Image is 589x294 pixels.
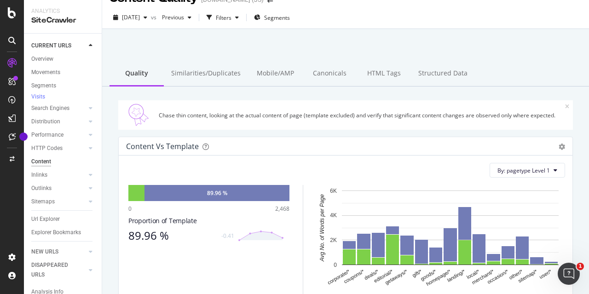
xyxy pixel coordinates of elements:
[343,268,365,284] text: coupons/*
[31,170,86,180] a: Inlinks
[122,104,155,126] img: Quality
[164,61,248,86] div: Similarities/Duplicates
[31,170,47,180] div: Inlinks
[31,68,60,77] div: Movements
[558,263,580,285] iframe: Intercom live chat
[411,61,475,86] div: Structured Data
[126,142,199,151] div: Content vs Template
[216,14,231,22] div: Filters
[31,184,52,193] div: Outlinks
[31,247,86,257] a: NEW URLS
[158,10,195,25] button: Previous
[31,41,71,51] div: CURRENT URLS
[128,205,132,213] div: 0
[158,13,184,21] span: Previous
[466,268,481,280] text: local/*
[275,205,289,213] div: 2,468
[31,214,60,224] div: Url Explorer
[420,268,438,282] text: goods/*
[508,268,524,281] text: other/*
[314,185,559,292] svg: A chart.
[31,144,63,153] div: HTTP Codes
[31,247,58,257] div: NEW URLS
[31,130,64,140] div: Performance
[411,268,423,278] text: gift/*
[128,229,216,242] div: 89.96 %
[330,188,337,194] text: 6K
[31,197,55,207] div: Sitemaps
[221,232,234,240] div: -0.41
[330,213,337,219] text: 4K
[319,194,325,262] text: Avg No. of Words per Page
[248,61,302,86] div: Mobile/AMP
[364,268,380,281] text: deals/*
[31,130,86,140] a: Performance
[326,268,351,286] text: corporate/*
[330,237,337,243] text: 2K
[31,184,86,193] a: Outlinks
[425,268,452,287] text: homepage/*
[31,157,95,167] a: Content
[384,268,409,286] text: getaways/*
[128,216,289,225] div: Proportion of Template
[31,41,86,51] a: CURRENT URLS
[446,268,467,283] text: landing/*
[31,117,60,127] div: Distribution
[302,61,357,86] div: Canonicals
[31,68,95,77] a: Movements
[264,14,290,22] span: Segments
[110,10,151,25] button: [DATE]
[31,117,86,127] a: Distribution
[31,15,94,26] div: SiteCrawler
[122,13,140,21] span: 2025 Sep. 8th
[334,262,337,268] text: 0
[31,104,69,113] div: Search Engines
[538,268,553,280] text: user/*
[159,111,565,119] div: Chase thin content, looking at the actual content of page (template excluded) and verify that sig...
[559,144,565,150] div: gear
[31,92,54,102] a: Visits
[31,81,95,91] a: Segments
[31,54,53,64] div: Overview
[373,268,394,284] text: editorial/*
[31,260,78,280] div: DISAPPEARED URLS
[207,189,227,197] div: 89.96 %
[517,268,538,284] text: sitemap/*
[151,13,158,21] span: vs
[31,197,86,207] a: Sitemaps
[250,10,294,25] button: Segments
[31,144,86,153] a: HTTP Codes
[497,167,550,174] span: By: pagetype Level 1
[490,163,565,178] button: By: pagetype Level 1
[31,81,56,91] div: Segments
[19,133,28,141] div: Tooltip anchor
[31,228,81,237] div: Explorer Bookmarks
[486,268,510,285] text: occasion/*
[31,54,95,64] a: Overview
[31,214,95,224] a: Url Explorer
[471,268,495,285] text: merchant/*
[203,10,243,25] button: Filters
[31,93,45,101] div: Visits
[31,260,86,280] a: DISAPPEARED URLS
[31,7,94,15] div: Analytics
[31,228,95,237] a: Explorer Bookmarks
[31,104,86,113] a: Search Engines
[110,61,164,86] div: Quality
[31,157,51,167] div: Content
[357,61,411,86] div: HTML Tags
[577,263,584,270] span: 1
